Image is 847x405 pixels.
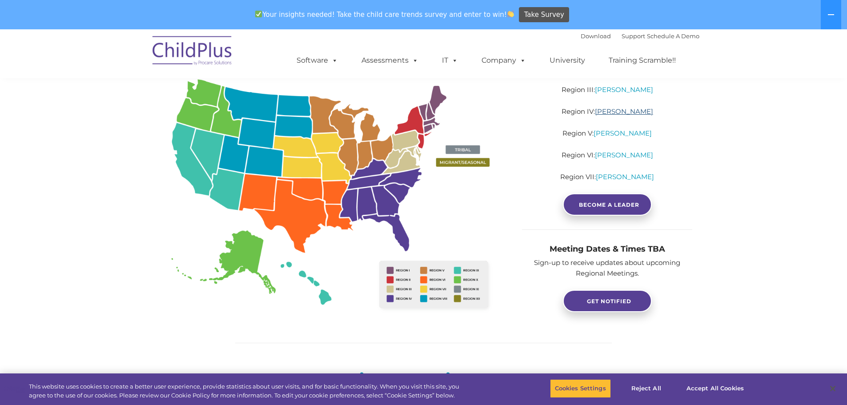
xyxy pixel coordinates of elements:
p: Sign-up to receive updates about upcoming Regional Meetings. [522,257,692,279]
p: Region VI: [522,150,692,160]
span: Take Survey [524,7,564,23]
font: | [581,32,699,40]
a: Assessments [353,52,427,69]
div: This website uses cookies to create a better user experience, provide statistics about user visit... [29,382,466,400]
p: Region V: [522,128,692,139]
button: Cookies Settings [550,379,611,398]
p: Region VII: [522,172,692,182]
a: [PERSON_NAME] [594,129,652,137]
h4: Meeting Dates & Times TBA [522,243,692,255]
a: IT [433,52,467,69]
a: GET NOTIFIED [563,290,652,312]
a: [PERSON_NAME] [595,107,653,116]
a: [PERSON_NAME] [595,85,653,94]
a: Company [473,52,535,69]
span: GET NOTIFIED [587,298,631,305]
a: Download [581,32,611,40]
a: University [541,52,594,69]
p: Region IV: [522,106,692,117]
button: Reject All [618,379,674,398]
button: Close [823,379,843,398]
button: Accept All Cookies [682,379,749,398]
h2: Regional Meetings FAQ [161,369,686,389]
a: Schedule A Demo [647,32,699,40]
a: Take Survey [519,7,569,23]
a: [PERSON_NAME] [596,172,654,181]
a: [PERSON_NAME] [595,151,653,159]
a: Software [288,52,347,69]
img: ChildPlus by Procare Solutions [148,30,237,74]
a: BECOME A LEADER [563,193,652,216]
span: Your insights needed! Take the child care trends survey and enter to win! [252,6,518,23]
p: Region III: [522,84,692,95]
a: Support [622,32,645,40]
img: head-start-regions [155,68,509,326]
img: ✅ [255,11,262,17]
img: 👏 [507,11,514,17]
a: Training Scramble!! [600,52,685,69]
span: BECOME A LEADER [579,201,639,208]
